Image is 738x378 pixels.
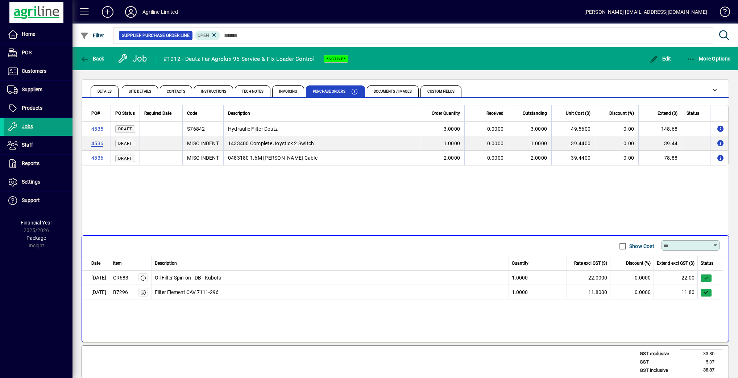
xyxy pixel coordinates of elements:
[313,90,345,93] span: Purchase Orders
[78,52,106,65] button: Back
[509,270,567,285] td: 1.0000
[187,155,219,161] span: MISC INDENT
[195,31,220,40] mat-chip: Completion status: Open
[21,220,52,226] span: Financial Year
[638,122,682,136] td: 148.68
[98,90,112,93] span: Details
[91,155,103,161] a: 4536
[223,136,421,151] td: 1433400 Complete Joystick 2 Switch
[82,270,110,285] td: [DATE]
[113,260,122,266] span: Item
[595,151,638,165] td: 0.00
[22,68,46,74] span: Customers
[680,350,723,358] td: 33.80
[22,179,40,185] span: Settings
[486,109,503,117] span: Received
[421,136,464,151] td: 1.0000
[144,109,171,117] span: Required Date
[223,122,421,136] td: Hydraulic Filter Deutz
[508,136,551,151] td: 1.0000
[4,25,72,43] a: Home
[4,81,72,99] a: Suppliers
[512,260,528,266] span: Quantity
[22,142,33,148] span: Staff
[654,285,698,299] td: 11.80
[96,5,119,18] button: Add
[685,52,733,65] button: More Options
[551,136,595,151] td: 39.4400
[163,53,315,65] div: #1012 - Deutz Far Agrolux 95 Service & Fix Loader Control
[595,122,638,136] td: 0.00
[567,285,610,299] td: 11.8000
[636,358,680,366] td: GST
[658,109,677,117] span: Extend ($)
[22,50,32,55] span: POS
[118,53,149,64] div: Job
[80,56,104,62] span: Back
[91,260,100,266] span: Date
[91,126,103,132] a: 4535
[228,109,416,117] div: Description
[113,274,128,282] div: CR683
[72,52,112,65] app-page-header-button: Back
[628,243,654,250] label: Show Cost
[91,140,103,146] a: 4536
[118,141,132,146] span: Draft
[279,90,297,93] span: Invoicing
[82,285,110,299] td: [DATE]
[22,123,33,129] span: Jobs
[657,260,695,266] span: Extend excl GST ($)
[714,1,729,25] a: Knowledge Base
[508,151,551,165] td: 2.0000
[187,109,219,117] div: Code
[595,136,638,151] td: 0.00
[4,192,72,210] a: Support
[626,260,651,266] span: Discount (%)
[118,127,132,131] span: Draft
[119,5,142,18] button: Profile
[636,350,680,358] td: GST exclusive
[142,6,178,18] div: Agriline Limited
[610,285,654,299] td: 0.0000
[680,366,723,375] td: 38.87
[567,270,610,285] td: 22.0000
[91,109,100,117] span: PO#
[198,33,209,38] span: Open
[4,136,72,154] a: Staff
[374,90,412,93] span: Documents / Images
[187,109,197,117] span: Code
[91,109,106,117] div: PO#
[129,90,151,93] span: Site Details
[648,52,673,65] button: Edit
[680,358,723,366] td: 5.07
[609,109,634,117] span: Discount (%)
[201,90,226,93] span: Instructions
[152,285,509,299] td: Filter Element CAV 7111-296
[551,151,595,165] td: 39.4400
[22,160,40,166] span: Reports
[144,109,178,117] div: Required Date
[152,270,509,285] td: Oil Filter Spin-on - DB - Kubota
[574,260,607,266] span: Rate excl GST ($)
[228,109,250,117] span: Description
[187,140,219,146] span: MISC INDENT
[523,109,547,117] span: Outstanding
[187,126,205,132] span: S76842
[26,235,46,241] span: Package
[118,156,132,161] span: Draft
[22,197,40,203] span: Support
[508,122,551,136] td: 3.0000
[80,33,104,38] span: Filter
[427,90,454,93] span: Custom Fields
[687,109,706,117] div: Status
[584,6,707,18] div: [PERSON_NAME] [EMAIL_ADDRESS][DOMAIN_NAME]
[223,151,421,165] td: 0483180 1.6M [PERSON_NAME] Cable
[122,32,190,39] span: Supplier Purchase Order Line
[115,109,135,117] span: PO Status
[421,151,464,165] td: 2.0000
[464,151,508,165] td: 0.0000
[610,270,654,285] td: 0.0000
[22,31,35,37] span: Home
[113,289,128,296] div: B7296
[464,122,508,136] td: 0.0000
